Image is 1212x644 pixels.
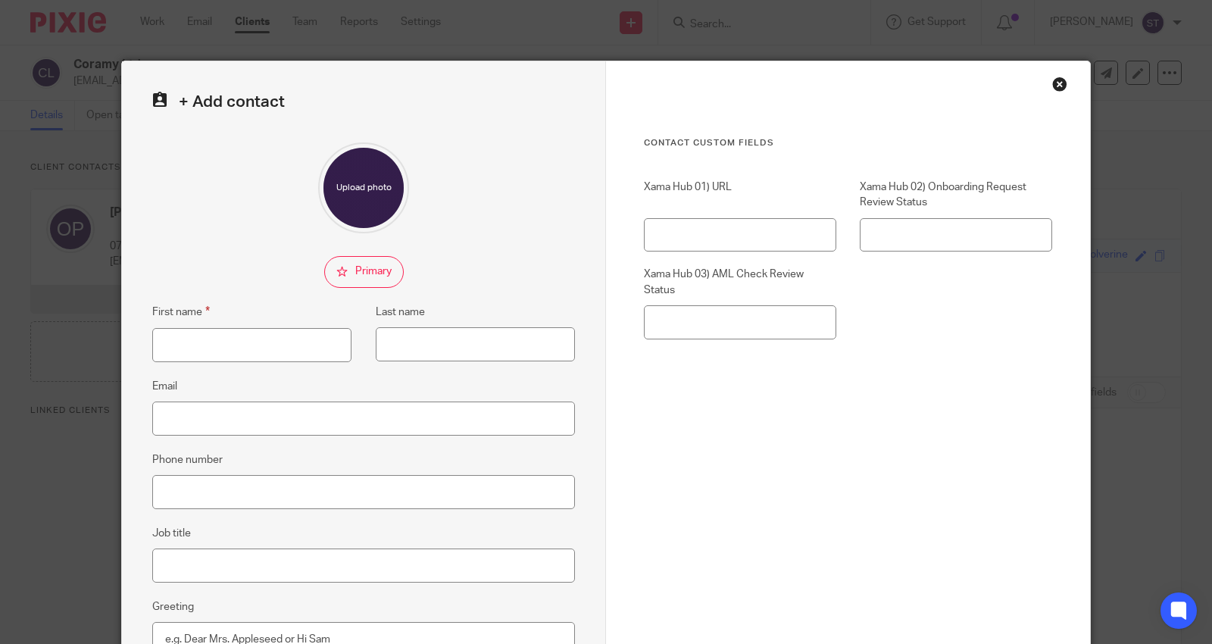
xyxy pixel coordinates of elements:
label: First name [152,303,210,320]
label: Xama Hub 03) AML Check Review Status [644,267,836,298]
label: Xama Hub 01) URL [644,180,836,211]
label: Xama Hub 02) Onboarding Request Review Status [860,180,1052,211]
label: Greeting [152,599,194,614]
div: Close this dialog window [1052,77,1067,92]
label: Job title [152,526,191,541]
label: Email [152,379,177,394]
h2: + Add contact [152,92,575,112]
h3: Contact Custom fields [644,137,1052,149]
label: Phone number [152,452,223,467]
label: Last name [376,305,425,320]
